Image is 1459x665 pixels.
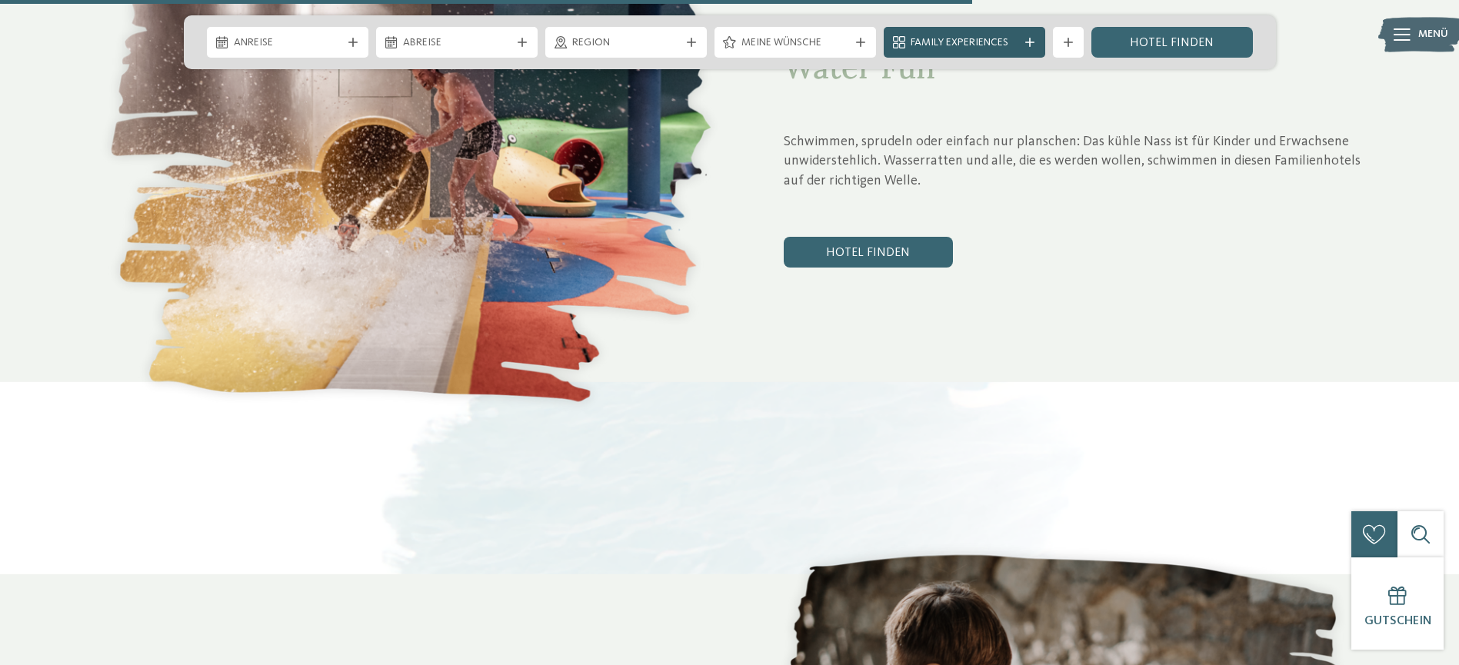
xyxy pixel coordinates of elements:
span: Region [572,35,680,51]
span: Anreise [234,35,341,51]
span: Gutschein [1364,615,1431,627]
span: Abreise [403,35,511,51]
a: Hotel finden [784,237,953,268]
span: Meine Wünsche [741,35,849,51]
a: Hotel finden [1091,27,1253,58]
a: Gutschein [1351,557,1444,650]
p: Schwimmen, sprudeln oder einfach nur planschen: Das kühle Nass ist für Kinder und Erwachsene unwi... [784,132,1367,191]
span: Family Experiences [911,35,1018,51]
